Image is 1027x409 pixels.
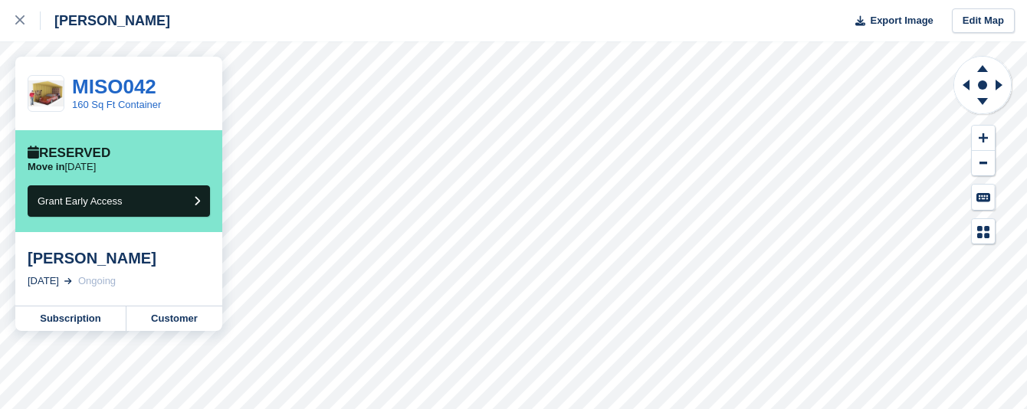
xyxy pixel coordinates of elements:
[972,151,995,176] button: Zoom Out
[952,8,1015,34] a: Edit Map
[28,161,96,173] p: [DATE]
[15,306,126,331] a: Subscription
[28,146,110,161] div: Reserved
[972,126,995,151] button: Zoom In
[28,161,64,172] span: Move in
[846,8,933,34] button: Export Image
[126,306,222,331] a: Customer
[972,219,995,244] button: Map Legend
[28,273,59,289] div: [DATE]
[870,13,933,28] span: Export Image
[38,195,123,207] span: Grant Early Access
[28,185,210,217] button: Grant Early Access
[78,273,116,289] div: Ongoing
[28,249,210,267] div: [PERSON_NAME]
[972,185,995,210] button: Keyboard Shortcuts
[72,99,161,110] a: 160 Sq Ft Container
[64,278,72,284] img: arrow-right-light-icn-cde0832a797a2874e46488d9cf13f60e5c3a73dbe684e267c42b8395dfbc2abf.svg
[28,80,64,106] img: 20ft.jpg
[72,75,156,98] a: MISO042
[41,11,170,30] div: [PERSON_NAME]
